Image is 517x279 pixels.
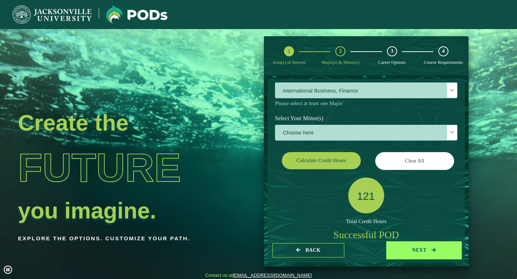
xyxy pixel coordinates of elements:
[199,273,319,278] span: Contact us at
[18,200,215,221] h2: you imagine.
[378,60,406,65] span: Career Options
[275,100,457,107] p: Please select at least one Major
[424,60,463,65] span: Course Requirements
[275,228,457,241] div: Successful POD
[391,48,393,55] span: 3
[106,5,167,24] img: Jacksonville University logo
[322,60,359,65] span: Major(s) & Minor(s)
[233,273,312,278] a: [EMAIL_ADDRESS][DOMAIN_NAME]
[375,152,454,170] button: Clear All
[13,5,92,24] img: Jacksonville University logo
[273,60,306,65] span: Area(s) of Interest
[18,135,215,200] h1: Future
[275,83,457,98] span: International Business, Finance
[273,243,344,258] button: Back
[275,125,457,141] span: Choose here
[18,113,215,133] h2: Create the
[388,243,460,258] button: next
[442,48,445,55] span: 4
[339,48,342,55] span: 2
[18,233,215,244] p: Explore the options. Customize your path.
[357,189,375,203] label: 121
[282,152,361,169] button: Calculate credit hours
[270,112,463,125] label: Select Your Minor(s)
[275,218,457,225] div: Total Credit Hours
[343,99,345,104] sup: ⋆
[306,247,321,253] span: Back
